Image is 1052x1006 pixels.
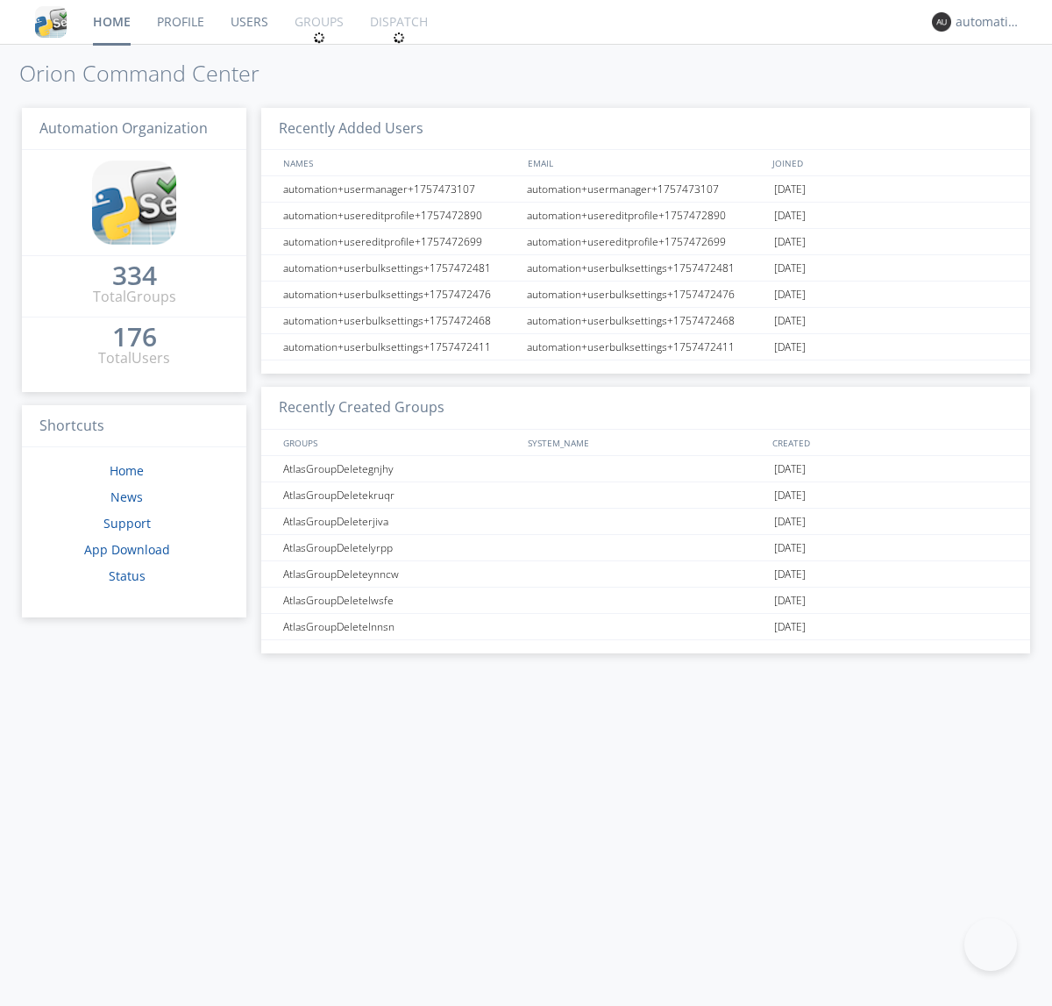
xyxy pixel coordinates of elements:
[522,176,770,202] div: automation+usermanager+1757473107
[279,150,519,175] div: NAMES
[774,561,806,588] span: [DATE]
[279,308,522,333] div: automation+userbulksettings+1757472468
[279,588,522,613] div: AtlasGroupDeletelwsfe
[522,229,770,254] div: automation+usereditprofile+1757472699
[774,255,806,282] span: [DATE]
[92,161,176,245] img: cddb5a64eb264b2086981ab96f4c1ba7
[261,456,1030,482] a: AtlasGroupDeletegnjhy[DATE]
[261,255,1030,282] a: automation+userbulksettings+1757472481automation+userbulksettings+1757472481[DATE]
[98,348,170,368] div: Total Users
[768,150,1013,175] div: JOINED
[774,588,806,614] span: [DATE]
[110,462,144,479] a: Home
[279,614,522,639] div: AtlasGroupDeletelnnsn
[774,282,806,308] span: [DATE]
[774,229,806,255] span: [DATE]
[112,267,157,287] a: 334
[279,203,522,228] div: automation+usereditprofile+1757472890
[774,203,806,229] span: [DATE]
[774,176,806,203] span: [DATE]
[279,561,522,587] div: AtlasGroupDeleteynncw
[261,387,1030,430] h3: Recently Created Groups
[112,267,157,284] div: 334
[261,308,1030,334] a: automation+userbulksettings+1757472468automation+userbulksettings+1757472468[DATE]
[261,535,1030,561] a: AtlasGroupDeletelyrpp[DATE]
[261,482,1030,509] a: AtlasGroupDeletekruqr[DATE]
[523,430,768,455] div: SYSTEM_NAME
[261,176,1030,203] a: automation+usermanager+1757473107automation+usermanager+1757473107[DATE]
[774,482,806,509] span: [DATE]
[522,334,770,360] div: automation+userbulksettings+1757472411
[523,150,768,175] div: EMAIL
[261,561,1030,588] a: AtlasGroupDeleteynncw[DATE]
[522,282,770,307] div: automation+userbulksettings+1757472476
[774,456,806,482] span: [DATE]
[964,918,1017,971] iframe: Toggle Customer Support
[279,482,522,508] div: AtlasGroupDeletekruqr
[313,32,325,44] img: spin.svg
[109,567,146,584] a: Status
[261,588,1030,614] a: AtlasGroupDeletelwsfe[DATE]
[261,229,1030,255] a: automation+usereditprofile+1757472699automation+usereditprofile+1757472699[DATE]
[261,334,1030,360] a: automation+userbulksettings+1757472411automation+userbulksettings+1757472411[DATE]
[279,176,522,202] div: automation+usermanager+1757473107
[261,203,1030,229] a: automation+usereditprofile+1757472890automation+usereditprofile+1757472890[DATE]
[93,287,176,307] div: Total Groups
[110,489,143,505] a: News
[112,328,157,348] a: 176
[279,509,522,534] div: AtlasGroupDeleterjiva
[279,430,519,455] div: GROUPS
[112,328,157,346] div: 176
[774,308,806,334] span: [DATE]
[279,282,522,307] div: automation+userbulksettings+1757472476
[768,430,1013,455] div: CREATED
[279,535,522,560] div: AtlasGroupDeletelyrpp
[279,456,522,482] div: AtlasGroupDeletegnjhy
[84,541,170,558] a: App Download
[35,6,67,38] img: cddb5a64eb264b2086981ab96f4c1ba7
[279,334,522,360] div: automation+userbulksettings+1757472411
[932,12,951,32] img: 373638.png
[261,108,1030,151] h3: Recently Added Users
[22,405,246,448] h3: Shortcuts
[261,282,1030,308] a: automation+userbulksettings+1757472476automation+userbulksettings+1757472476[DATE]
[522,255,770,281] div: automation+userbulksettings+1757472481
[522,203,770,228] div: automation+usereditprofile+1757472890
[774,334,806,360] span: [DATE]
[393,32,405,44] img: spin.svg
[261,614,1030,640] a: AtlasGroupDeletelnnsn[DATE]
[774,509,806,535] span: [DATE]
[774,535,806,561] span: [DATE]
[956,13,1021,31] div: automation+atlas0032
[522,308,770,333] div: automation+userbulksettings+1757472468
[103,515,151,532] a: Support
[261,509,1030,535] a: AtlasGroupDeleterjiva[DATE]
[279,229,522,254] div: automation+usereditprofile+1757472699
[39,118,208,138] span: Automation Organization
[279,255,522,281] div: automation+userbulksettings+1757472481
[774,614,806,640] span: [DATE]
